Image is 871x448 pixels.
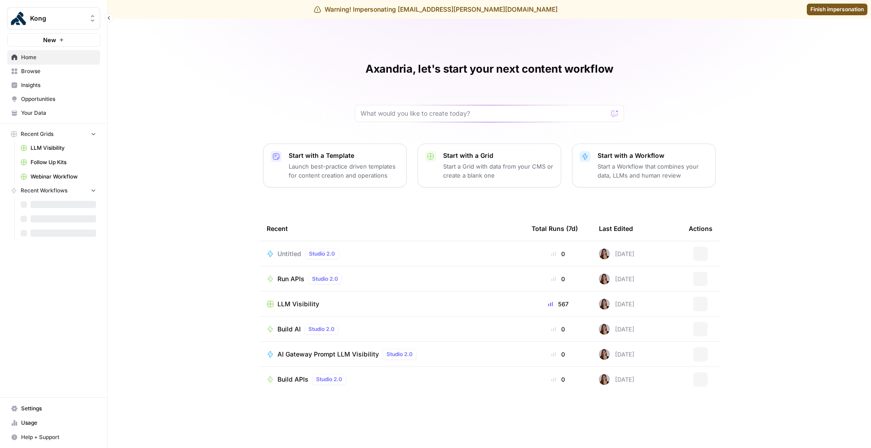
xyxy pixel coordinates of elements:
[30,14,84,23] span: Kong
[599,349,610,360] img: sxi2uv19sgqy0h2kayksa05wk9fr
[7,106,100,120] a: Your Data
[599,374,634,385] div: [DATE]
[7,127,100,141] button: Recent Grids
[21,433,96,441] span: Help + Support
[599,374,610,385] img: sxi2uv19sgqy0h2kayksa05wk9fr
[17,155,100,170] a: Follow Up Kits
[532,249,585,258] div: 0
[532,274,585,283] div: 0
[7,401,100,416] a: Settings
[10,10,26,26] img: Kong Logo
[277,274,304,283] span: Run APIs
[267,274,517,284] a: Run APIsStudio 2.0
[418,144,561,187] button: Start with a GridStart a Grid with data from your CMS or create a blank one
[277,300,319,309] span: LLM Visibility
[21,81,96,89] span: Insights
[289,162,399,180] p: Launch best-practice driven templates for content creation and operations
[267,374,517,385] a: Build APIsStudio 2.0
[31,158,96,166] span: Follow Up Kits
[443,151,554,160] p: Start with a Grid
[599,274,610,284] img: sxi2uv19sgqy0h2kayksa05wk9fr
[267,216,517,241] div: Recent
[599,299,634,309] div: [DATE]
[7,64,100,78] a: Browse
[21,405,96,413] span: Settings
[316,375,342,383] span: Studio 2.0
[17,141,100,155] a: LLM Visibility
[599,216,633,241] div: Last Edited
[263,144,407,187] button: Start with a TemplateLaunch best-practice driven templates for content creation and operations
[314,5,558,14] div: Warning! Impersonating [EMAIL_ADDRESS][PERSON_NAME][DOMAIN_NAME]
[443,162,554,180] p: Start a Grid with data from your CMS or create a blank one
[810,5,864,13] span: Finish impersonation
[7,92,100,106] a: Opportunities
[572,144,716,187] button: Start with a WorkflowStart a Workflow that combines your data, LLMs and human review
[599,274,634,284] div: [DATE]
[7,416,100,430] a: Usage
[598,162,708,180] p: Start a Workflow that combines your data, LLMs and human review
[277,325,301,334] span: Build AI
[387,350,413,358] span: Studio 2.0
[267,248,517,259] a: UntitledStudio 2.0
[599,248,634,259] div: [DATE]
[277,375,308,384] span: Build APIs
[31,144,96,152] span: LLM Visibility
[599,349,634,360] div: [DATE]
[43,35,56,44] span: New
[532,350,585,359] div: 0
[312,275,338,283] span: Studio 2.0
[7,50,100,65] a: Home
[277,350,379,359] span: AI Gateway Prompt LLM Visibility
[598,151,708,160] p: Start with a Workflow
[599,299,610,309] img: sxi2uv19sgqy0h2kayksa05wk9fr
[21,187,67,195] span: Recent Workflows
[599,248,610,259] img: sxi2uv19sgqy0h2kayksa05wk9fr
[21,67,96,75] span: Browse
[7,7,100,30] button: Workspace: Kong
[267,300,517,309] a: LLM Visibility
[7,78,100,92] a: Insights
[309,250,335,258] span: Studio 2.0
[689,216,713,241] div: Actions
[17,170,100,184] a: Webinar Workflow
[7,430,100,444] button: Help + Support
[361,109,607,118] input: What would you like to create today?
[599,324,610,335] img: sxi2uv19sgqy0h2kayksa05wk9fr
[21,95,96,103] span: Opportunities
[267,324,517,335] a: Build AIStudio 2.0
[21,109,96,117] span: Your Data
[267,349,517,360] a: AI Gateway Prompt LLM VisibilityStudio 2.0
[532,216,578,241] div: Total Runs (7d)
[21,130,53,138] span: Recent Grids
[599,324,634,335] div: [DATE]
[807,4,867,15] a: Finish impersonation
[7,33,100,47] button: New
[532,375,585,384] div: 0
[277,249,301,258] span: Untitled
[365,62,613,76] h1: Axandria, let's start your next content workflow
[21,419,96,427] span: Usage
[289,151,399,160] p: Start with a Template
[21,53,96,61] span: Home
[532,300,585,309] div: 567
[31,173,96,181] span: Webinar Workflow
[532,325,585,334] div: 0
[308,325,334,333] span: Studio 2.0
[7,184,100,197] button: Recent Workflows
